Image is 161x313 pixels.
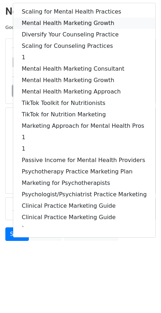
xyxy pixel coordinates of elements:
[13,166,155,177] a: Psychotherapy Practice Marketing Plan
[13,29,155,40] a: Diversify Your Counseling Practice
[13,97,155,109] a: TikTok Toolkit for Nutritionists
[5,25,90,30] small: Google Sheet:
[13,212,155,223] a: Clinical Practice Marketing Guide
[13,6,155,17] a: Scaling for Mental Health Practices
[13,63,155,75] a: Mental Health Marketing Consultant
[13,132,155,143] a: 1
[5,227,29,241] a: Send
[13,109,155,120] a: TikTok for Nutrition Marketing
[13,75,155,86] a: Mental Health Marketing Growth
[13,86,155,97] a: Mental Health Marketing Approach
[13,189,155,200] a: Psychologist/Psychiatrist Practice Marketing
[13,40,155,52] a: Scaling for Counseling Practices
[13,155,155,166] a: Passive Income for Mental Health Providers
[13,17,155,29] a: Mental Health Marketing Growth
[13,177,155,189] a: Marketing for Psychotherapists
[13,200,155,212] a: Clinical Practice Marketing Guide
[5,5,156,17] h2: New Campaign
[125,279,161,313] iframe: Chat Widget
[13,143,155,155] a: 1
[13,223,155,234] a: `
[13,52,155,63] a: 1
[13,120,155,132] a: Marketing Approach for Mental Health Pros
